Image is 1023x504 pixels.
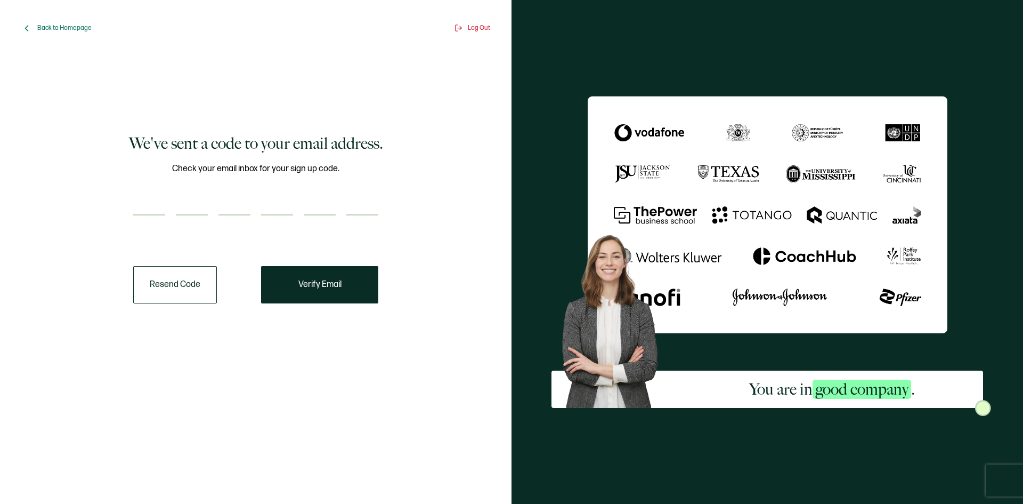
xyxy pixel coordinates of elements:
[37,24,92,32] span: Back to Homepage
[133,266,217,303] button: Resend Code
[298,281,342,289] span: Verify Email
[551,226,681,408] img: Sertifier Signup - You are in <span class="strong-h">good company</span>. Hero
[975,400,991,416] img: Sertifier Signup
[129,133,383,154] h1: We've sent a code to your email address.
[749,379,915,400] h2: You are in .
[172,162,339,175] span: Check your email inbox for your sign up code.
[468,24,490,32] span: Log Out
[813,380,911,399] span: good company
[261,266,378,303] button: Verify Email
[588,96,947,333] img: Sertifier We've sent a code to your email address.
